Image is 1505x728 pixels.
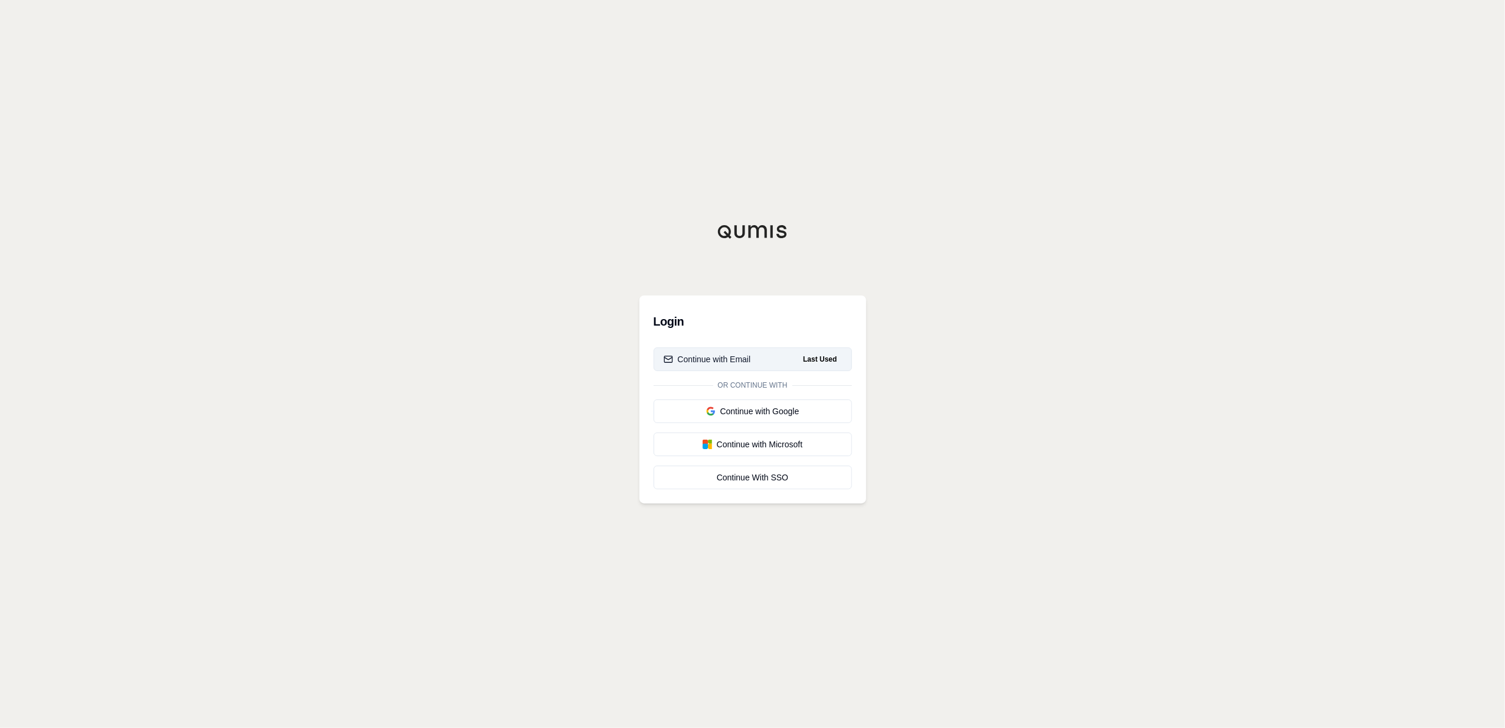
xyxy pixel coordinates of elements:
div: Continue With SSO [664,472,842,483]
h3: Login [654,310,852,333]
div: Continue with Microsoft [664,438,842,450]
div: Continue with Google [664,405,842,417]
button: Continue with EmailLast Used [654,347,852,371]
img: Qumis [717,225,788,239]
span: Last Used [798,352,841,366]
div: Continue with Email [664,353,751,365]
button: Continue with Microsoft [654,433,852,456]
a: Continue With SSO [654,466,852,489]
span: Or continue with [713,381,792,390]
button: Continue with Google [654,399,852,423]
